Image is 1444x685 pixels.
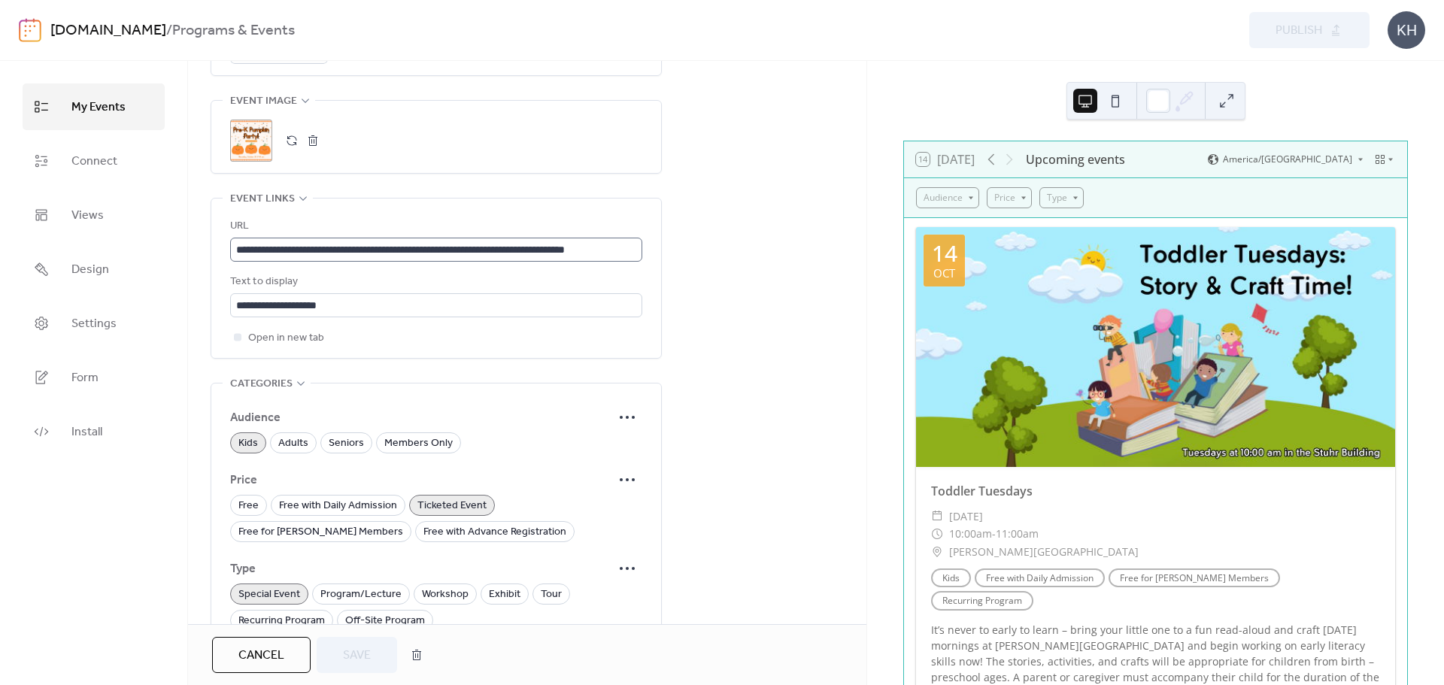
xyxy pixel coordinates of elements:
[238,612,325,630] span: Recurring Program
[230,217,639,235] div: URL
[230,409,612,427] span: Audience
[230,560,612,578] span: Type
[1026,150,1125,168] div: Upcoming events
[345,612,425,630] span: Off-Site Program
[320,586,402,604] span: Program/Lecture
[949,508,983,526] span: [DATE]
[230,92,297,111] span: Event image
[23,300,165,347] a: Settings
[384,435,453,453] span: Members Only
[230,375,293,393] span: Categories
[278,435,308,453] span: Adults
[230,273,639,291] div: Text to display
[238,435,258,453] span: Kids
[996,525,1039,543] span: 11:00am
[949,543,1139,561] span: [PERSON_NAME][GEOGRAPHIC_DATA]
[23,192,165,238] a: Views
[248,329,324,347] span: Open in new tab
[1223,155,1352,164] span: America/[GEOGRAPHIC_DATA]
[50,17,166,45] a: [DOMAIN_NAME]
[916,482,1395,500] div: Toddler Tuesdays
[212,637,311,673] button: Cancel
[230,120,272,162] div: ;
[71,312,117,336] span: Settings
[329,435,364,453] span: Seniors
[238,523,403,541] span: Free for [PERSON_NAME] Members
[992,525,996,543] span: -
[172,17,295,45] b: Programs & Events
[1388,11,1425,49] div: KH
[238,647,284,665] span: Cancel
[23,83,165,130] a: My Events
[230,471,612,490] span: Price
[71,258,109,282] span: Design
[23,408,165,455] a: Install
[230,190,295,208] span: Event links
[489,586,520,604] span: Exhibit
[238,497,259,515] span: Free
[931,525,943,543] div: ​
[23,354,165,401] a: Form
[417,497,487,515] span: Ticketed Event
[23,138,165,184] a: Connect
[932,242,957,265] div: 14
[71,150,117,174] span: Connect
[931,543,943,561] div: ​
[423,523,566,541] span: Free with Advance Registration
[279,497,397,515] span: Free with Daily Admission
[931,508,943,526] div: ​
[71,420,102,444] span: Install
[541,586,562,604] span: Tour
[71,95,126,120] span: My Events
[19,18,41,42] img: logo
[949,525,992,543] span: 10:00am
[238,586,300,604] span: Special Event
[23,246,165,292] a: Design
[933,268,955,279] div: Oct
[166,17,172,45] b: /
[422,586,469,604] span: Workshop
[71,204,104,228] span: Views
[71,366,99,390] span: Form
